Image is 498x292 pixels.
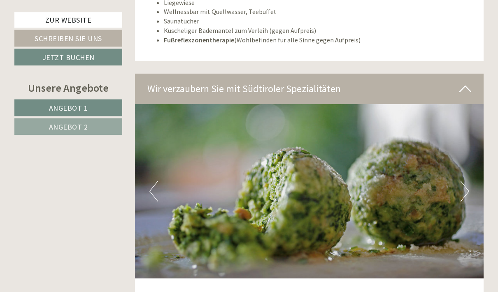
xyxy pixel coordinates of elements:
button: Previous [149,181,158,202]
div: Montag [144,6,180,20]
li: Kuscheliger Bademantel zum Verleih (gegen Aufpreis) [164,26,472,36]
small: 14:18 [12,40,127,46]
li: Wellnessbar mit Quellwasser, Teebuffet [164,7,472,17]
div: Guten Tag, wie können wir Ihnen helfen? [6,22,131,47]
li: (Wohlbefinden für alle Sinne gegen Aufpreis) [164,36,472,45]
span: Angebot 1 [49,103,88,113]
div: Wir verzaubern Sie mit Südtiroler Spezialitäten [135,74,484,104]
span: Angebot 2 [49,122,88,132]
a: Schreiben Sie uns [14,30,122,47]
button: Next [461,181,469,202]
div: Inso Sonnenheim [12,24,127,30]
strong: Fußreflexzonentherapie [164,36,234,44]
div: Unsere Angebote [14,80,122,95]
a: Zur Website [14,12,122,28]
button: Senden [271,214,324,231]
li: Saunatücher [164,17,472,26]
a: Jetzt buchen [14,49,122,66]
